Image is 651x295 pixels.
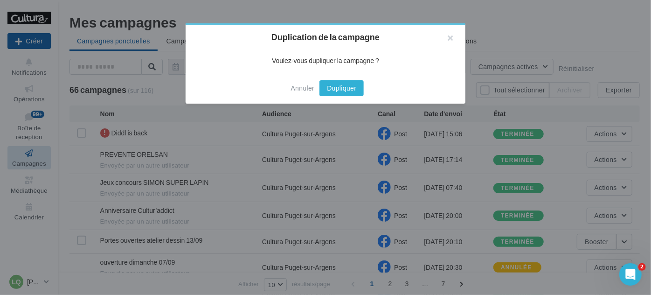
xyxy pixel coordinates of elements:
[287,83,319,94] button: Annuler
[201,33,450,41] h2: Duplication de la campagne
[201,56,450,65] div: Voulez-vous dupliquer la campagne ?
[638,263,646,271] span: 2
[619,263,642,286] iframe: Intercom live chat
[319,80,364,96] button: Dupliquer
